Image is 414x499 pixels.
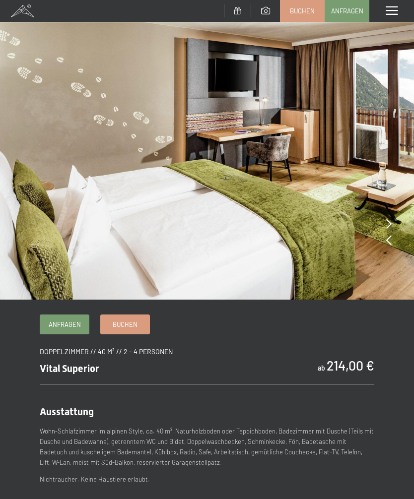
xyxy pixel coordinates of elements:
p: Nichtraucher. Keine Haustiere erlaubt. [40,474,374,485]
span: Ausstattung [40,406,94,418]
span: Vital Superior [40,363,99,374]
span: Anfragen [49,320,81,329]
a: Buchen [280,0,324,21]
a: Anfragen [40,315,89,334]
span: Anfragen [331,6,363,15]
b: 214,00 € [327,357,374,373]
span: Doppelzimmer // 40 m² // 2 - 4 Personen [40,347,173,356]
span: Buchen [113,320,138,329]
span: Buchen [290,6,315,15]
p: Wohn-Schlafzimmer im alpinen Style, ca. 40 m², Naturholzboden oder Teppichboden, Badezimmer mit D... [40,426,374,467]
span: ab [318,364,325,372]
a: Anfragen [325,0,369,21]
a: Buchen [101,315,149,334]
